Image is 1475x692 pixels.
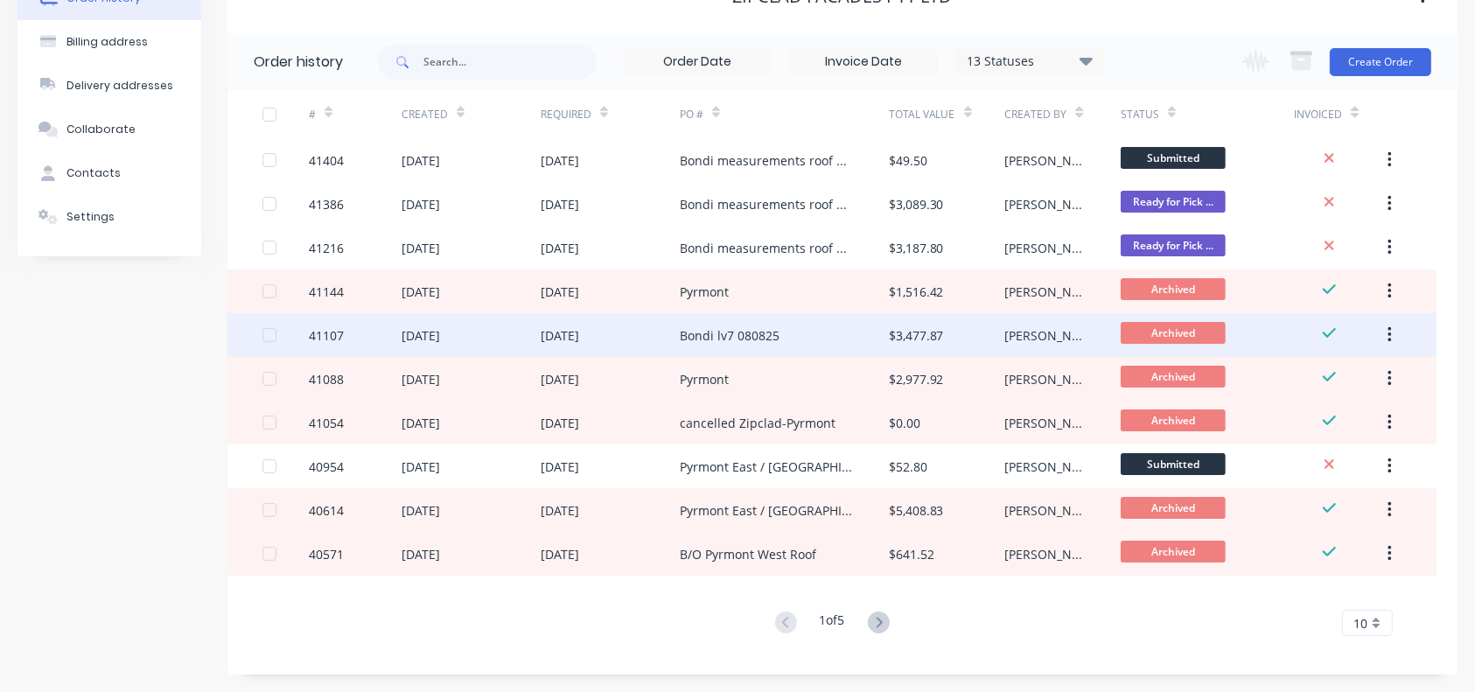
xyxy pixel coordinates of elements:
[541,239,579,257] div: [DATE]
[1121,147,1226,169] span: Submitted
[309,151,344,170] div: 41404
[17,151,201,195] button: Contacts
[17,20,201,64] button: Billing address
[541,151,579,170] div: [DATE]
[402,501,440,520] div: [DATE]
[309,90,402,138] div: #
[541,195,579,213] div: [DATE]
[889,370,944,388] div: $2,977.92
[680,239,854,257] div: Bondi measurements roof and L8
[1121,497,1226,519] span: Archived
[1121,409,1226,431] span: Archived
[309,370,344,388] div: 41088
[541,107,591,122] div: Required
[66,209,115,225] div: Settings
[541,458,579,476] div: [DATE]
[1004,151,1086,170] div: [PERSON_NAME]
[541,90,680,138] div: Required
[680,458,854,476] div: Pyrmont East / [GEOGRAPHIC_DATA]
[309,458,344,476] div: 40954
[1294,107,1342,122] div: Invoiced
[402,458,440,476] div: [DATE]
[66,165,121,181] div: Contacts
[402,151,440,170] div: [DATE]
[254,52,343,73] div: Order history
[680,414,835,432] div: cancelled Zipclad-Pyrmont
[402,239,440,257] div: [DATE]
[889,545,934,563] div: $641.52
[680,501,854,520] div: Pyrmont East / [GEOGRAPHIC_DATA]
[309,107,316,122] div: #
[1004,326,1086,345] div: [PERSON_NAME]
[402,370,440,388] div: [DATE]
[309,545,344,563] div: 40571
[541,414,579,432] div: [DATE]
[402,90,541,138] div: Created
[1121,107,1159,122] div: Status
[680,107,703,122] div: PO #
[541,545,579,563] div: [DATE]
[1121,541,1226,563] span: Archived
[889,239,944,257] div: $3,187.80
[1004,414,1086,432] div: [PERSON_NAME]
[309,239,344,257] div: 41216
[1004,90,1121,138] div: Created By
[680,151,854,170] div: Bondi measurements roof and L8
[66,78,173,94] div: Delivery addresses
[17,64,201,108] button: Delivery addresses
[680,195,854,213] div: Bondi measurements roof and L8
[1004,283,1086,301] div: [PERSON_NAME]
[889,501,944,520] div: $5,408.83
[889,414,920,432] div: $0.00
[1121,366,1226,388] span: Archived
[309,414,344,432] div: 41054
[1353,614,1367,633] span: 10
[889,458,927,476] div: $52.80
[1121,322,1226,344] span: Archived
[541,370,579,388] div: [DATE]
[889,90,1005,138] div: Total Value
[17,108,201,151] button: Collaborate
[1121,191,1226,213] span: Ready for Pick ...
[1004,370,1086,388] div: [PERSON_NAME]
[402,283,440,301] div: [DATE]
[402,545,440,563] div: [DATE]
[889,107,955,122] div: Total Value
[680,545,816,563] div: B/O Pyrmont West Roof
[1121,234,1226,256] span: Ready for Pick ...
[889,195,944,213] div: $3,089.30
[1121,453,1226,475] span: Submitted
[541,283,579,301] div: [DATE]
[309,195,344,213] div: 41386
[541,326,579,345] div: [DATE]
[1004,545,1086,563] div: [PERSON_NAME]
[423,45,597,80] input: Search...
[66,122,136,137] div: Collaborate
[402,414,440,432] div: [DATE]
[1121,278,1226,300] span: Archived
[680,283,729,301] div: Pyrmont
[1004,239,1086,257] div: [PERSON_NAME]
[790,49,937,75] input: Invoice Date
[680,370,729,388] div: Pyrmont
[956,52,1103,71] div: 13 Statuses
[889,151,927,170] div: $49.50
[889,326,944,345] div: $3,477.87
[889,283,944,301] div: $1,516.42
[309,501,344,520] div: 40614
[1121,90,1295,138] div: Status
[309,326,344,345] div: 41107
[1330,48,1431,76] button: Create Order
[1004,107,1066,122] div: Created By
[624,49,771,75] input: Order Date
[541,501,579,520] div: [DATE]
[402,107,448,122] div: Created
[66,34,148,50] div: Billing address
[17,195,201,239] button: Settings
[1004,501,1086,520] div: [PERSON_NAME]
[402,195,440,213] div: [DATE]
[1294,90,1387,138] div: Invoiced
[402,326,440,345] div: [DATE]
[1004,195,1086,213] div: [PERSON_NAME]
[680,90,889,138] div: PO #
